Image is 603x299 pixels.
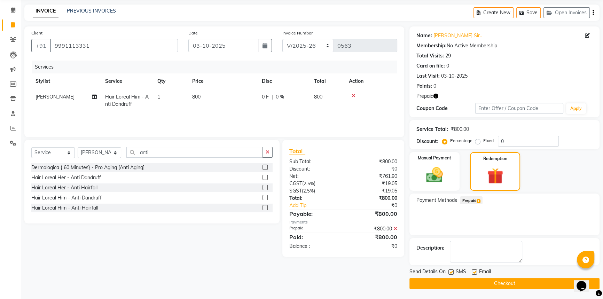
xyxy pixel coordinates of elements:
span: 0 F [262,93,269,101]
div: Coupon Code [416,105,475,112]
div: Payments [289,219,398,225]
div: Points: [416,82,432,90]
div: Description: [416,244,444,252]
th: Total [310,73,345,89]
span: Payment Methods [416,197,457,204]
label: Percentage [450,137,472,144]
div: Dermalogica { 60 Minutes} - Pro Aging (Anti Aging] [31,164,144,171]
span: 1 [477,199,480,203]
span: SMS [456,268,466,277]
a: PREVIOUS INVOICES [67,8,116,14]
span: | [272,93,273,101]
span: CGST [289,180,302,187]
th: Action [345,73,397,89]
div: Total: [284,195,343,202]
div: 03-10-2025 [441,72,468,80]
label: Manual Payment [418,155,451,161]
th: Service [101,73,153,89]
span: [PERSON_NAME] [36,94,75,100]
div: Membership: [416,42,447,49]
button: Open Invoices [543,7,590,18]
label: Fixed [483,137,494,144]
span: Prepaid [416,93,433,100]
div: Paid: [284,233,343,241]
div: Sub Total: [284,158,343,165]
div: 0 [433,82,436,90]
label: Date [188,30,198,36]
th: Price [188,73,258,89]
button: Checkout [409,278,600,289]
th: Stylist [31,73,101,89]
div: Hair Loreal Him - Anti Dandruff [31,194,102,202]
span: Email [479,268,491,277]
iframe: chat widget [574,271,596,292]
div: Hair Loreal Him - Anti Hairfall [31,204,98,212]
div: Services [32,61,402,73]
div: ₹800.00 [343,158,402,165]
div: ₹800.00 [343,225,402,233]
img: _gift.svg [482,166,508,186]
div: 29 [445,52,451,60]
span: Prepaid [460,196,483,204]
span: 0 % [276,93,284,101]
div: Net: [284,173,343,180]
div: ( ) [284,180,343,187]
button: Create New [473,7,514,18]
label: Invoice Number [282,30,313,36]
button: +91 [31,39,51,52]
span: 2.5% [303,188,314,194]
div: Service Total: [416,126,448,133]
div: Name: [416,32,432,39]
div: Discount: [416,138,438,145]
span: SGST [289,188,302,194]
div: Hair Loreal Her - Anti Hairfall [31,184,97,191]
th: Qty [153,73,188,89]
div: No Active Membership [416,42,593,49]
img: _cash.svg [421,165,448,184]
div: ₹0 [343,165,402,173]
a: Add Tip [284,202,353,209]
div: ₹800.00 [451,126,469,133]
a: [PERSON_NAME] Sir.. [433,32,482,39]
span: 800 [314,94,322,100]
span: 800 [192,94,201,100]
span: 2.5% [304,181,314,186]
button: Save [516,7,541,18]
div: ₹19.05 [343,180,402,187]
input: Enter Offer / Coupon Code [475,103,563,114]
div: ₹0 [353,202,402,209]
input: Search by Name/Mobile/Email/Code [50,39,178,52]
div: Last Visit: [416,72,440,80]
div: ₹0 [343,243,402,250]
div: 0 [446,62,449,70]
div: ₹761.90 [343,173,402,180]
label: Redemption [483,156,507,162]
div: Total Visits: [416,52,444,60]
a: INVOICE [33,5,58,17]
span: Hair Loreal Him - Anti Dandruff [105,94,149,107]
div: ₹800.00 [343,210,402,218]
div: ( ) [284,187,343,195]
div: Hair Loreal Her - Anti Dandruff [31,174,101,181]
div: ₹800.00 [343,233,402,241]
div: Discount: [284,165,343,173]
input: Search or Scan [126,147,263,158]
span: Total [289,148,305,155]
label: Client [31,30,42,36]
div: ₹800.00 [343,195,402,202]
span: 1 [157,94,160,100]
span: Send Details On [409,268,446,277]
div: Payable: [284,210,343,218]
div: Prepaid [284,225,343,233]
div: Balance : [284,243,343,250]
div: ₹19.05 [343,187,402,195]
th: Disc [258,73,310,89]
div: Card on file: [416,62,445,70]
button: Apply [566,103,586,114]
